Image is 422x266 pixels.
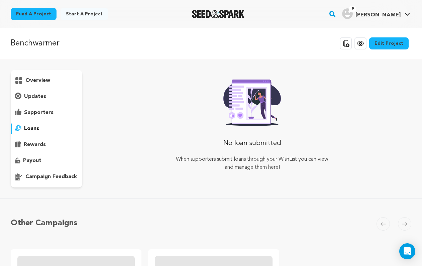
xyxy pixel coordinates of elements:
button: updates [11,91,82,102]
button: loans [11,123,82,134]
h5: Other Campaigns [11,217,77,229]
p: loans [24,125,39,133]
div: Lida E.'s Profile [342,8,401,19]
button: supporters [11,107,82,118]
img: user.png [342,8,353,19]
p: campaign feedback [25,173,77,181]
img: Seed&Spark Logo Dark Mode [192,10,244,18]
a: Fund a project [11,8,57,20]
a: Start a project [61,8,108,20]
span: Lida E.'s Profile [341,7,411,21]
p: overview [25,77,50,85]
p: Benchwarmer [11,37,59,49]
a: Edit Project [369,37,409,49]
p: updates [24,93,46,101]
a: Seed&Spark Homepage [192,10,244,18]
div: Open Intercom Messenger [399,243,415,259]
p: No loan submitted [173,137,332,150]
p: payout [23,157,41,165]
a: Lida E.'s Profile [341,7,411,19]
img: Seed&Spark Rafiki Image [218,75,286,126]
span: 9 [349,6,356,12]
span: [PERSON_NAME] [355,12,401,18]
button: rewards [11,139,82,150]
p: When supporters submit loans through your WishList you can view and manage them here! [173,155,332,171]
p: rewards [24,141,46,149]
button: overview [11,75,82,86]
p: supporters [24,109,54,117]
button: campaign feedback [11,171,82,182]
button: payout [11,155,82,166]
